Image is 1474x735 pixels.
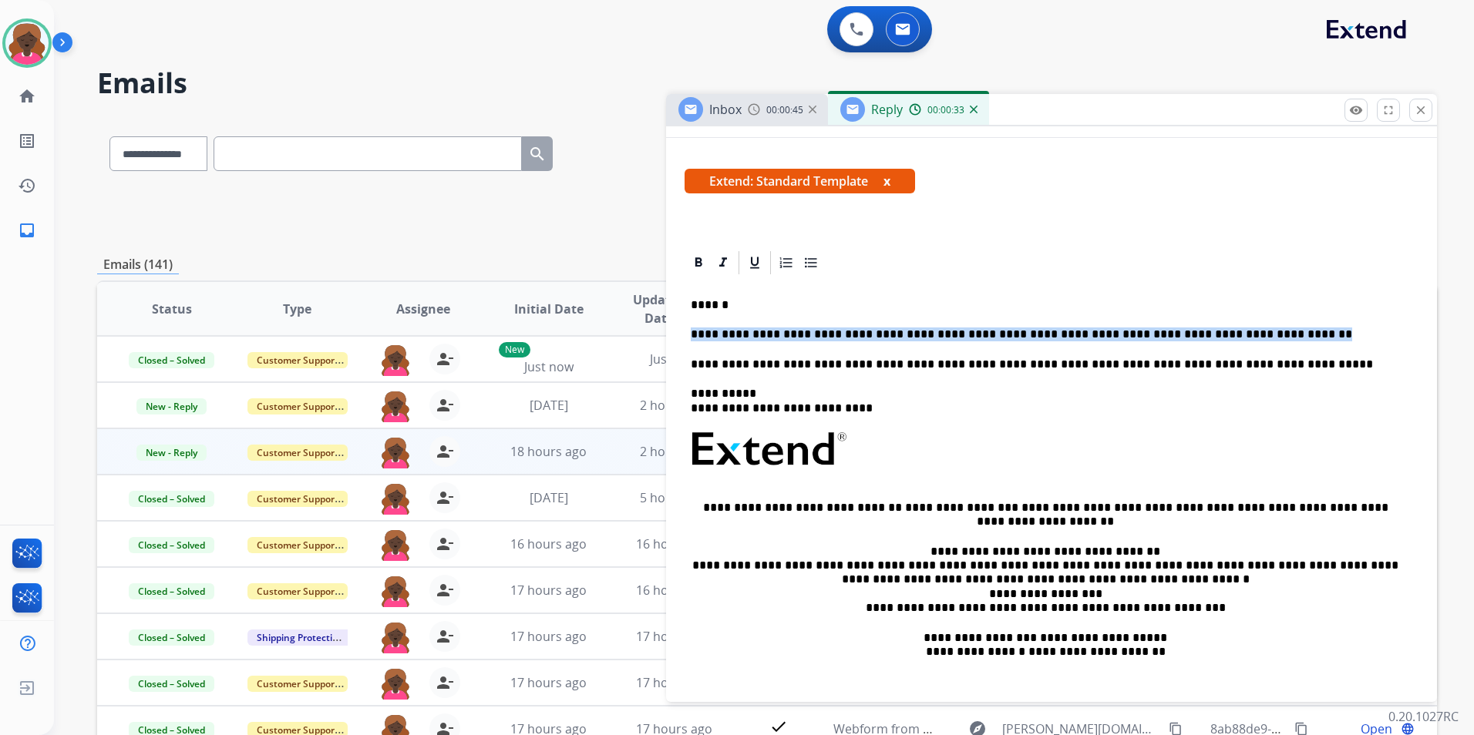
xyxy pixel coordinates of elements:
span: Updated Date [624,290,694,327]
p: Emails (141) [97,255,179,274]
span: 16 hours ago [636,535,712,552]
span: 5 hours ago [640,489,709,506]
h2: Emails [97,68,1437,99]
img: agent-avatar [380,436,411,468]
span: New - Reply [136,445,207,461]
img: agent-avatar [380,390,411,422]
span: 2 hours ago [640,443,709,460]
img: agent-avatar [380,529,411,561]
mat-icon: person_remove [436,535,454,553]
span: Assignee [396,300,450,318]
span: Just now [524,358,574,375]
span: Closed – Solved [129,352,214,368]
mat-icon: person_remove [436,581,454,599]
mat-icon: inbox [18,221,36,240]
img: agent-avatar [380,575,411,607]
span: Shipping Protection [247,629,353,646]
span: Customer Support [247,676,348,692]
mat-icon: person_remove [436,488,454,507]
img: avatar [5,22,49,65]
span: New - Reply [136,398,207,414]
div: Italic [712,251,735,274]
span: 17 hours ago [510,628,587,645]
span: 17 hours ago [636,628,712,645]
img: agent-avatar [380,482,411,515]
span: [DATE] [530,397,568,414]
mat-icon: remove_red_eye [1349,103,1363,117]
span: Customer Support [247,491,348,507]
span: Closed – Solved [129,583,214,599]
span: 00:00:45 [766,104,803,116]
mat-icon: close [1414,103,1428,117]
span: Reply [871,101,903,118]
p: New [499,342,530,357]
mat-icon: person_remove [436,396,454,414]
span: 17 hours ago [636,674,712,691]
span: Closed – Solved [129,629,214,646]
span: Closed – Solved [129,491,214,507]
span: Status [152,300,192,318]
span: Customer Support [247,537,348,553]
span: 17 hours ago [510,674,587,691]
span: 16 hours ago [510,535,587,552]
mat-icon: history [18,176,36,195]
span: Closed – Solved [129,537,214,553]
span: Customer Support [247,398,348,414]
span: 00:00:33 [927,104,964,116]
span: Just now [650,351,699,367]
mat-icon: fullscreen [1381,103,1395,117]
mat-icon: person_remove [436,350,454,368]
button: x [883,172,890,190]
span: Type [283,300,311,318]
span: 2 hours ago [640,397,709,414]
span: Customer Support [247,445,348,461]
img: agent-avatar [380,621,411,653]
mat-icon: list_alt [18,132,36,150]
mat-icon: person_remove [436,442,454,461]
mat-icon: search [528,145,547,163]
span: 17 hours ago [510,582,587,599]
mat-icon: person_remove [436,673,454,692]
span: Inbox [709,101,742,118]
div: Bold [687,251,710,274]
div: Underline [743,251,766,274]
span: Customer Support [247,352,348,368]
span: Closed – Solved [129,676,214,692]
mat-icon: person_remove [436,627,454,646]
div: Ordered List [775,251,798,274]
span: 16 hours ago [636,582,712,599]
span: Initial Date [514,300,584,318]
img: agent-avatar [380,667,411,700]
img: agent-avatar [380,344,411,376]
p: 0.20.1027RC [1388,707,1459,726]
span: Customer Support [247,583,348,599]
span: 18 hours ago [510,443,587,460]
div: Bullet List [799,251,823,274]
mat-icon: home [18,87,36,106]
span: Extend: Standard Template [685,169,915,193]
span: [DATE] [530,489,568,506]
